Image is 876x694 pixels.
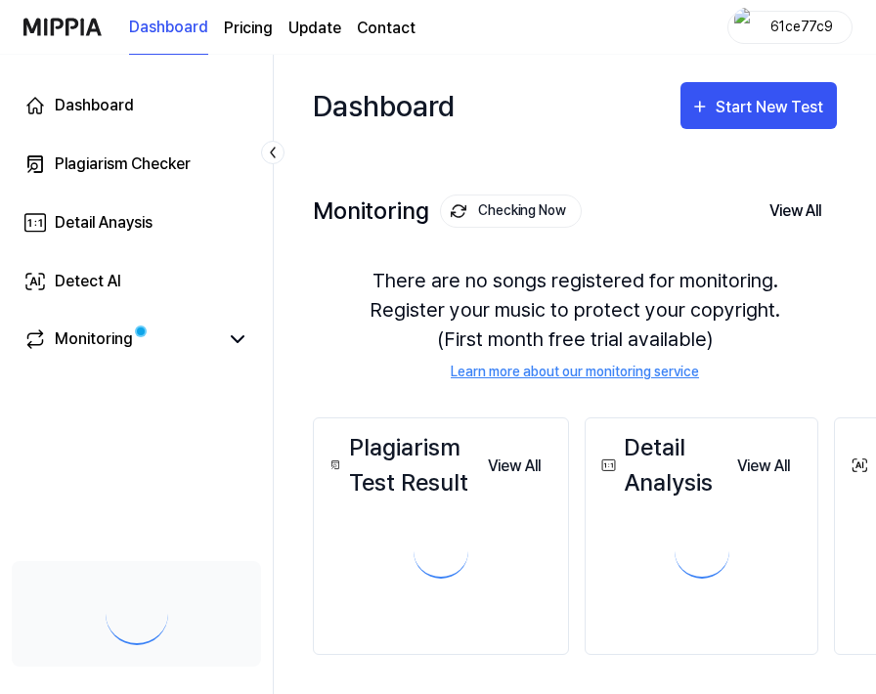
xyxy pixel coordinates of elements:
[313,195,582,228] div: Monitoring
[55,152,191,176] div: Plagiarism Checker
[722,446,806,486] a: View All
[472,446,556,486] a: View All
[451,203,466,219] img: monitoring Icon
[55,270,121,293] div: Detect AI
[727,11,853,44] button: profile61ce77c9
[129,1,208,55] a: Dashboard
[55,327,133,351] div: Monitoring
[357,17,416,40] a: Contact
[12,199,261,246] a: Detail Anaysis
[55,94,134,117] div: Dashboard
[224,17,273,40] a: Pricing
[734,8,758,47] img: profile
[55,211,153,235] div: Detail Anaysis
[12,258,261,305] a: Detect AI
[472,447,556,486] button: View All
[716,95,827,120] div: Start New Test
[680,82,837,129] button: Start New Test
[313,242,837,406] div: There are no songs registered for monitoring. Register your music to protect your copyright. (Fir...
[288,17,341,40] a: Update
[722,447,806,486] button: View All
[764,16,840,37] div: 61ce77c9
[440,195,582,228] button: Checking Now
[326,430,472,500] div: Plagiarism Test Result
[451,362,699,382] a: Learn more about our monitoring service
[597,430,722,500] div: Detail Analysis
[23,327,218,351] a: Monitoring
[313,74,455,137] div: Dashboard
[754,191,837,232] button: View All
[12,82,261,129] a: Dashboard
[12,141,261,188] a: Plagiarism Checker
